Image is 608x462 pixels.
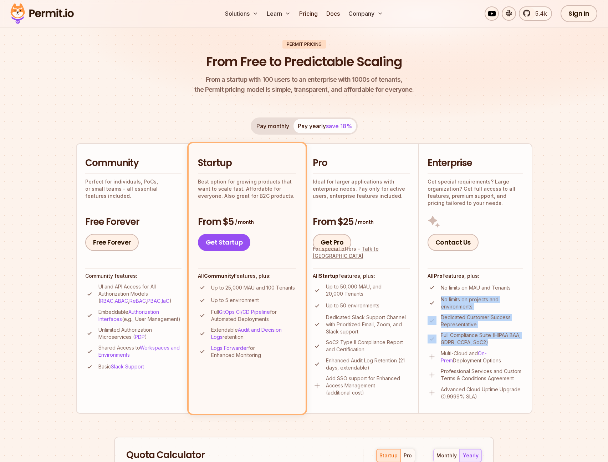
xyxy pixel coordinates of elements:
p: UI and API Access for All Authorization Models ( , , , , ) [98,283,182,305]
a: Free Forever [85,234,139,251]
h2: Community [85,157,182,170]
p: Up to 50,000 MAU, and 20,000 Tenants [326,283,410,297]
button: Company [346,6,386,21]
p: Ideal for larger applications with enterprise needs. Pay only for active users, enterprise featur... [313,178,410,200]
a: Sign In [561,5,597,22]
span: / month [235,219,254,226]
p: Extendable retention [211,326,296,341]
div: For special offers - [313,245,410,260]
button: Solutions [222,6,261,21]
h4: Community features: [85,272,182,280]
p: Advanced Cloud Uptime Upgrade (0.9999% SLA) [441,386,523,400]
p: Up to 25,000 MAU and 100 Tenants [211,284,295,291]
p: Professional Services and Custom Terms & Conditions Agreement [441,368,523,382]
a: Get Pro [313,234,352,251]
a: On-Prem [441,350,487,363]
p: for Enhanced Monitoring [211,345,296,359]
div: monthly [436,452,457,459]
p: No limits on projects and environments [441,296,523,310]
p: Basic [98,363,144,370]
a: Slack Support [111,363,144,370]
p: Full for Automated Deployments [211,308,296,323]
p: Enhanced Audit Log Retention (21 days, extendable) [326,357,410,371]
a: Docs [323,6,343,21]
strong: Pro [434,273,443,279]
a: ReBAC [129,298,146,304]
h2: Quota Calculator [126,449,350,462]
a: IaC [162,298,169,304]
p: Perfect for individuals, PoCs, or small teams - all essential features included. [85,178,182,200]
span: From a startup with 100 users to an enterprise with 1000s of tenants, [194,75,414,85]
strong: Community [204,273,234,279]
h2: Pro [313,157,410,170]
a: RBAC [100,298,113,304]
p: Multi-Cloud and Deployment Options [441,350,523,364]
p: Unlimited Authorization Microservices ( ) [98,326,182,341]
a: ABAC [115,298,128,304]
p: the Permit pricing model is simple, transparent, and affordable for everyone. [194,75,414,95]
span: 5.4k [531,9,547,18]
p: Embeddable (e.g., User Management) [98,308,182,323]
a: Pricing [296,6,321,21]
a: Audit and Decision Logs [211,327,282,340]
img: Permit logo [7,1,77,26]
p: Up to 5 environment [211,297,259,304]
h2: Enterprise [428,157,523,170]
p: Dedicated Customer Success Representative [441,314,523,328]
h3: Free Forever [85,216,182,229]
p: Got special requirements? Large organization? Get full access to all features, premium support, a... [428,178,523,207]
div: pro [404,452,412,459]
h3: From $25 [313,216,410,229]
p: Full Compliance Suite (HIPAA BAA, GDPR, CCPA, SoC2) [441,332,523,346]
h4: All Features, plus: [428,272,523,280]
p: Shared Access to [98,344,182,358]
a: Get Startup [198,234,251,251]
strong: Startup [319,273,338,279]
p: Best option for growing products that want to scale fast. Affordable for everyone. Also great for... [198,178,296,200]
p: SoC2 Type II Compliance Report and Certification [326,339,410,353]
a: Contact Us [428,234,479,251]
p: Up to 50 environments [326,302,379,309]
button: Learn [264,6,293,21]
p: Add SSO support for Enhanced Access Management (additional cost) [326,375,410,396]
p: No limits on MAU and Tenants [441,284,511,291]
a: Authorization Interfaces [98,309,159,322]
a: PBAC [147,298,160,304]
h1: From Free to Predictable Scaling [206,53,402,71]
h4: All Features, plus: [198,272,296,280]
a: 5.4k [519,6,552,21]
a: GitOps CI/CD Pipeline [219,309,270,315]
span: / month [355,219,373,226]
h4: All Features, plus: [313,272,410,280]
h3: From $5 [198,216,296,229]
div: Permit Pricing [282,40,326,49]
a: Logs Forwarder [211,345,248,351]
p: Dedicated Slack Support Channel with Prioritized Email, Zoom, and Slack support [326,314,410,335]
h2: Startup [198,157,296,170]
a: PDP [135,334,145,340]
button: Pay monthly [252,119,293,133]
